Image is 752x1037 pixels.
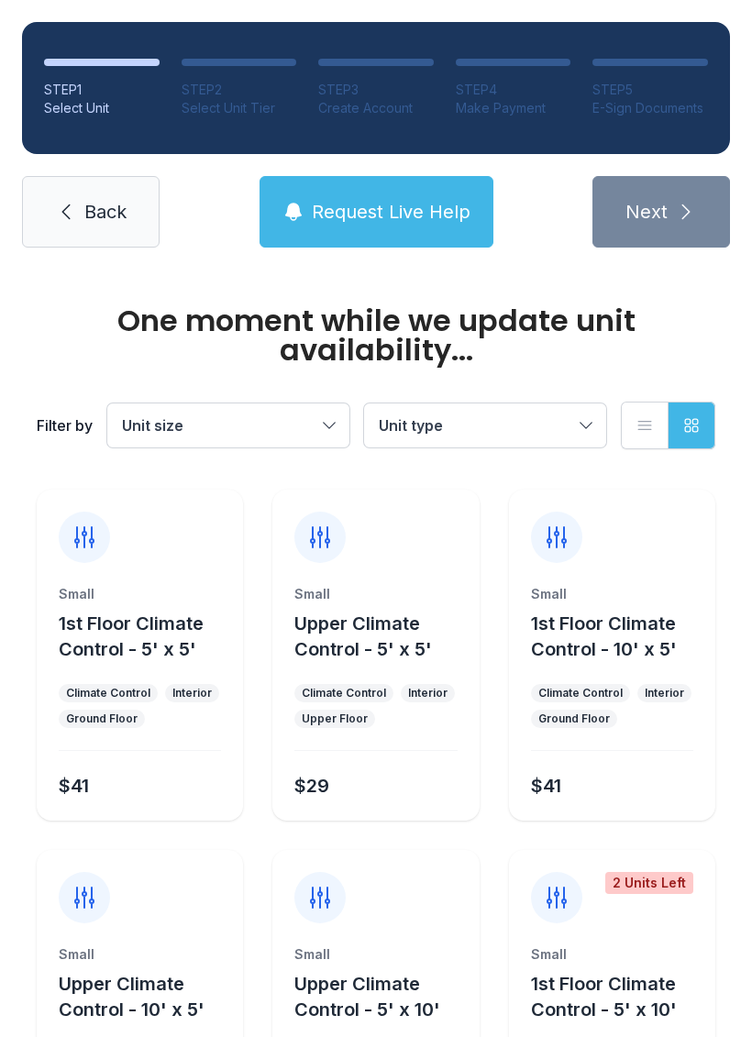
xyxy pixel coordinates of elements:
[122,416,183,435] span: Unit size
[456,99,571,117] div: Make Payment
[294,773,329,799] div: $29
[318,99,434,117] div: Create Account
[312,199,470,225] span: Request Live Help
[531,611,708,662] button: 1st Floor Climate Control - 10' x 5'
[531,971,708,1022] button: 1st Floor Climate Control - 5' x 10'
[59,585,221,603] div: Small
[59,611,236,662] button: 1st Floor Climate Control - 5' x 5'
[538,686,623,701] div: Climate Control
[531,612,677,660] span: 1st Floor Climate Control - 10' x 5'
[44,99,160,117] div: Select Unit
[59,973,205,1020] span: Upper Climate Control - 10' x 5'
[294,945,457,964] div: Small
[172,686,212,701] div: Interior
[44,81,160,99] div: STEP 1
[592,81,708,99] div: STEP 5
[531,585,693,603] div: Small
[37,414,93,436] div: Filter by
[364,403,606,447] button: Unit type
[379,416,443,435] span: Unit type
[408,686,448,701] div: Interior
[531,973,677,1020] span: 1st Floor Climate Control - 5' x 10'
[294,611,471,662] button: Upper Climate Control - 5' x 5'
[294,585,457,603] div: Small
[84,199,127,225] span: Back
[294,612,432,660] span: Upper Climate Control - 5' x 5'
[66,686,150,701] div: Climate Control
[182,99,297,117] div: Select Unit Tier
[625,199,668,225] span: Next
[37,306,715,365] div: One moment while we update unit availability...
[59,773,89,799] div: $41
[605,872,693,894] div: 2 Units Left
[107,403,349,447] button: Unit size
[531,945,693,964] div: Small
[302,686,386,701] div: Climate Control
[182,81,297,99] div: STEP 2
[592,99,708,117] div: E-Sign Documents
[645,686,684,701] div: Interior
[294,971,471,1022] button: Upper Climate Control - 5' x 10'
[456,81,571,99] div: STEP 4
[538,712,610,726] div: Ground Floor
[59,612,204,660] span: 1st Floor Climate Control - 5' x 5'
[66,712,138,726] div: Ground Floor
[59,971,236,1022] button: Upper Climate Control - 10' x 5'
[294,973,440,1020] span: Upper Climate Control - 5' x 10'
[302,712,368,726] div: Upper Floor
[59,945,221,964] div: Small
[318,81,434,99] div: STEP 3
[531,773,561,799] div: $41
